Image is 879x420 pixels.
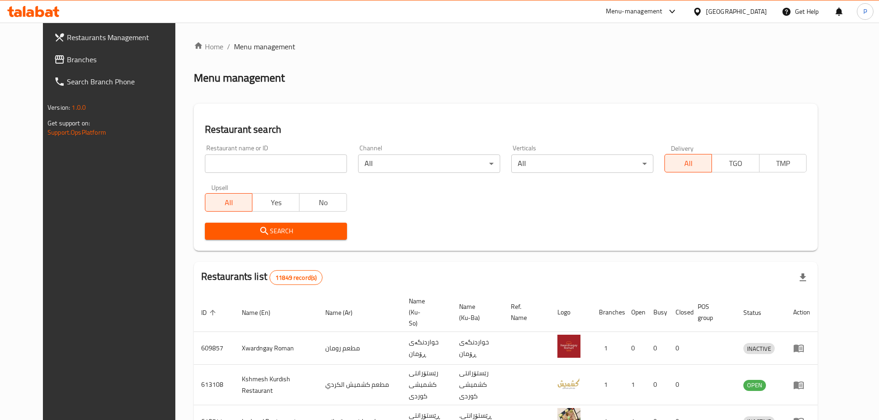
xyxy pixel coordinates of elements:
span: 11849 record(s) [270,273,322,282]
a: Branches [47,48,190,71]
div: Menu [793,343,810,354]
span: Get support on: [48,117,90,129]
span: Name (Ku-Ba) [459,301,492,323]
span: Menu management [234,41,295,52]
a: Search Branch Phone [47,71,190,93]
span: Version: [48,101,70,113]
span: Name (Ku-So) [409,296,441,329]
span: OPEN [743,380,766,390]
td: مطعم رومان [318,332,401,365]
button: TMP [759,154,807,172]
span: Yes [256,196,296,209]
div: All [358,154,500,173]
span: Search [212,225,340,237]
th: Branches [592,293,624,332]
td: 0 [668,332,690,365]
th: Busy [646,293,668,332]
span: INACTIVE [743,343,775,354]
div: [GEOGRAPHIC_DATA] [706,6,767,17]
td: Kshmesh Kurdish Restaurant [234,365,318,405]
td: 0 [624,332,646,365]
div: INACTIVE [743,343,775,354]
td: 0 [668,365,690,405]
button: Yes [252,193,299,212]
span: POS group [698,301,725,323]
span: 1.0.0 [72,101,86,113]
label: Upsell [211,184,228,190]
td: رێستۆرانتی کشمیشى كوردى [452,365,503,405]
th: Logo [550,293,592,332]
span: Search Branch Phone [67,76,182,87]
div: Menu [793,379,810,390]
td: 0 [646,332,668,365]
td: خواردنگەی ڕۆمان [452,332,503,365]
div: Total records count [269,270,323,285]
button: No [299,193,347,212]
img: Xwardngay Roman [557,335,580,358]
span: P [863,6,867,17]
td: Xwardngay Roman [234,332,318,365]
td: 1 [592,365,624,405]
button: All [664,154,712,172]
a: Support.OpsPlatform [48,126,106,138]
span: Restaurants Management [67,32,182,43]
span: Ref. Name [511,301,539,323]
td: رێستۆرانتی کشمیشى كوردى [401,365,452,405]
span: TMP [763,157,803,170]
td: 1 [624,365,646,405]
th: Action [786,293,818,332]
span: Branches [67,54,182,65]
nav: breadcrumb [194,41,818,52]
span: ID [201,307,219,318]
div: Export file [792,266,814,289]
span: All [669,157,708,170]
span: Name (Ar) [325,307,365,318]
h2: Restaurant search [205,123,807,136]
th: Closed [668,293,690,332]
label: Delivery [671,145,694,151]
td: 609857 [194,332,234,365]
button: All [205,193,252,212]
h2: Menu management [194,71,285,85]
div: All [511,154,653,173]
td: مطعم كشميش الكردي [318,365,401,405]
span: All [209,196,249,209]
div: Menu-management [606,6,663,17]
td: 1 [592,332,624,365]
button: TGO [712,154,759,172]
a: Home [194,41,223,52]
th: Open [624,293,646,332]
input: Search for restaurant name or ID.. [205,154,347,173]
span: Name (En) [242,307,282,318]
span: TGO [716,157,755,170]
li: / [227,41,230,52]
td: 0 [646,365,668,405]
span: Status [743,307,773,318]
img: Kshmesh Kurdish Restaurant [557,372,580,395]
button: Search [205,223,347,240]
td: 613108 [194,365,234,405]
td: خواردنگەی ڕۆمان [401,332,452,365]
span: No [303,196,343,209]
a: Restaurants Management [47,26,190,48]
h2: Restaurants list [201,270,323,285]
